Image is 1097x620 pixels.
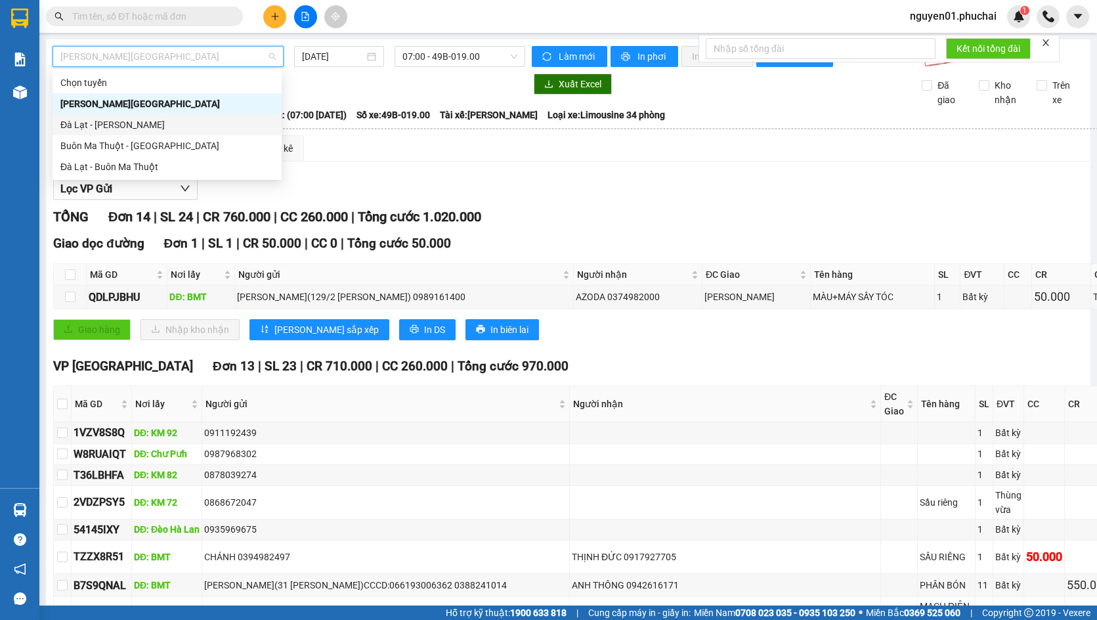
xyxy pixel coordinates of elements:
[14,592,26,605] span: message
[410,324,419,335] span: printer
[694,606,855,620] span: Miền Nam
[204,495,567,510] div: 0868672047
[208,236,233,251] span: SL 1
[978,495,991,510] div: 1
[458,359,569,374] span: Tổng cước 970.000
[251,108,347,122] span: Chuyến: (07:00 [DATE])
[13,503,27,517] img: warehouse-icon
[169,290,232,304] div: DĐ: BMT
[811,264,935,286] th: Tên hàng
[995,550,1022,564] div: Bất kỳ
[611,46,678,67] button: printerIn phơi
[978,426,991,440] div: 1
[236,236,240,251] span: |
[274,322,379,337] span: [PERSON_NAME] sắp xếp
[588,606,691,620] span: Cung cấp máy in - giấy in:
[341,236,344,251] span: |
[1020,6,1029,15] sup: 1
[60,76,274,90] div: Chọn tuyến
[946,38,1031,59] button: Kết nối tổng đài
[258,359,261,374] span: |
[1066,5,1089,28] button: caret-down
[978,468,991,482] div: 1
[60,139,274,153] div: Buôn Ma Thuột - [GEOGRAPHIC_DATA]
[74,494,129,510] div: 2VDZPSY5
[53,319,131,340] button: uploadGiao hàng
[548,108,665,122] span: Loại xe: Limousine 34 phòng
[424,322,445,337] span: In DS
[72,9,227,24] input: Tìm tên, số ĐT hoặc mã đơn
[180,183,190,194] span: down
[706,267,798,282] span: ĐC Giao
[920,578,973,592] div: PHÂN BÓN
[204,468,567,482] div: 0878039274
[920,550,973,564] div: SẦU RIÊNG
[399,319,456,340] button: printerIn DS
[134,468,200,482] div: DĐ: KM 82
[243,236,301,251] span: CR 50.000
[1032,264,1091,286] th: CR
[280,209,348,225] span: CC 260.000
[164,236,199,251] span: Đơn 1
[884,389,904,418] span: ĐC Giao
[72,486,132,520] td: 2VDZPSY5
[899,8,1007,24] span: nguyen01.phuchai
[60,47,276,66] span: Gia Lai - Đà Lạt
[932,78,969,107] span: Đã giao
[274,209,277,225] span: |
[976,386,993,422] th: SL
[72,574,132,597] td: B7S9QNAL
[311,236,337,251] span: CC 0
[53,135,282,156] div: Buôn Ma Thuột - Đà Lạt
[196,209,200,225] span: |
[576,290,700,304] div: AZODA 0374982000
[53,209,89,225] span: TỔNG
[134,550,200,564] div: DĐ: BMT
[305,236,308,251] span: |
[1026,548,1062,566] div: 50.000
[573,397,867,411] span: Người nhận
[331,12,340,21] span: aim
[510,608,567,618] strong: 1900 633 818
[60,181,112,197] span: Lọc VP Gửi
[301,12,310,21] span: file-add
[60,97,274,111] div: [PERSON_NAME][GEOGRAPHIC_DATA]
[140,319,240,340] button: downloadNhập kho nhận
[72,444,132,465] td: W8RUAIQT
[72,422,132,443] td: 1VZV8S8Q
[544,79,553,90] span: download
[681,46,753,67] button: In đơn chọn
[204,426,567,440] div: 0911192439
[356,108,430,122] span: Số xe: 49B-019.00
[960,264,1004,286] th: ĐVT
[13,53,27,66] img: solution-icon
[995,522,1022,537] div: Bất kỳ
[957,41,1020,56] span: Kết nối tổng đài
[237,290,570,304] div: [PERSON_NAME](129/2 [PERSON_NAME]) 0989161400
[74,446,129,462] div: W8RUAIQT
[1022,6,1027,15] span: 1
[1041,38,1050,47] span: close
[402,47,517,66] span: 07:00 - 49B-019.00
[735,608,855,618] strong: 0708 023 035 - 0935 103 250
[576,606,578,620] span: |
[74,577,129,594] div: B7S9QNAL
[490,322,528,337] span: In biên lai
[72,465,132,486] td: T36LBHFA
[54,12,64,21] span: search
[1047,78,1084,107] span: Trên xe
[637,49,668,64] span: In phơi
[572,578,878,592] div: ANH THÔNG 0942616171
[534,74,612,95] button: downloadXuất Excel
[53,179,198,200] button: Lọc VP Gửi
[300,359,303,374] span: |
[160,209,193,225] span: SL 24
[74,424,129,441] div: 1VZV8S8Q
[134,426,200,440] div: DĐ: KM 92
[89,289,165,305] div: QDLPJBHU
[74,548,129,565] div: TZZX8R51
[978,578,991,592] div: 11
[154,209,157,225] span: |
[134,495,200,510] div: DĐ: KM 72
[995,488,1022,517] div: Thùng vừa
